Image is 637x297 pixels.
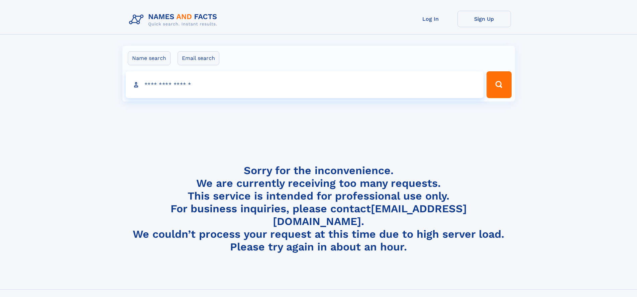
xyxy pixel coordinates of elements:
[126,164,511,253] h4: Sorry for the inconvenience. We are currently receiving too many requests. This service is intend...
[404,11,457,27] a: Log In
[457,11,511,27] a: Sign Up
[126,71,484,98] input: search input
[273,202,467,228] a: [EMAIL_ADDRESS][DOMAIN_NAME]
[487,71,511,98] button: Search Button
[126,11,223,29] img: Logo Names and Facts
[178,51,219,65] label: Email search
[128,51,171,65] label: Name search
